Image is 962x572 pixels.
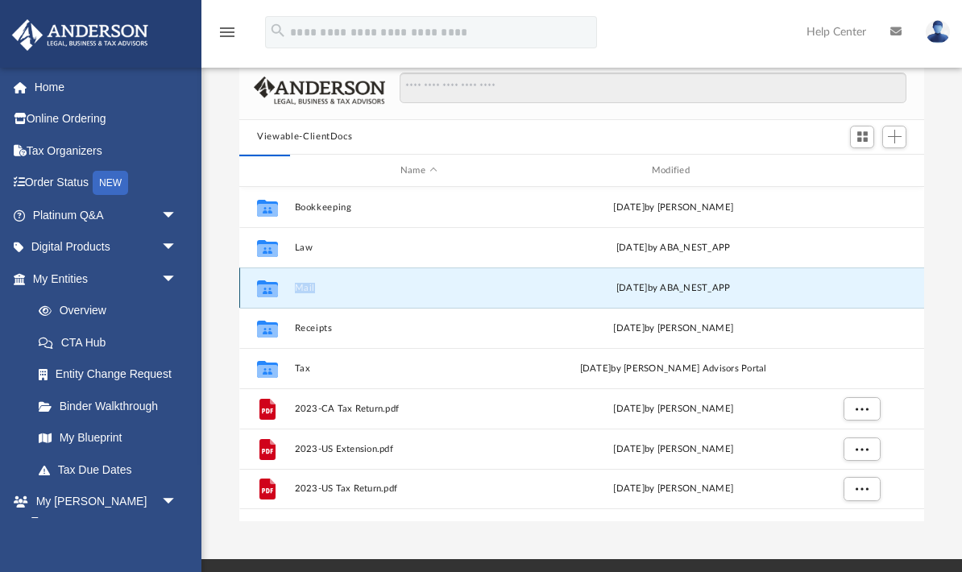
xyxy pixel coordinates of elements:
[850,126,874,148] button: Switch to Grid View
[294,164,542,178] div: Name
[7,19,153,51] img: Anderson Advisors Platinum Portal
[11,231,201,263] a: Digital Productsarrow_drop_down
[549,362,798,376] div: [DATE] by [PERSON_NAME] Advisors Portal
[400,73,906,103] input: Search files and folders
[23,359,201,391] a: Entity Change Request
[218,31,237,42] a: menu
[239,187,924,521] div: grid
[161,486,193,519] span: arrow_drop_down
[11,199,201,231] a: Platinum Q&Aarrow_drop_down
[549,241,798,255] div: [DATE] by ABA_NEST_APP
[882,126,906,148] button: Add
[295,242,543,253] button: Law
[161,231,193,264] span: arrow_drop_down
[844,437,881,462] button: More options
[549,483,798,497] div: [DATE] by [PERSON_NAME]
[804,164,917,178] div: id
[23,422,193,454] a: My Blueprint
[11,167,201,200] a: Order StatusNEW
[23,454,201,486] a: Tax Due Dates
[549,281,798,296] div: [DATE] by ABA_NEST_APP
[23,390,201,422] a: Binder Walkthrough
[844,397,881,421] button: More options
[23,326,201,359] a: CTA Hub
[11,103,201,135] a: Online Ordering
[926,20,950,44] img: User Pic
[295,404,543,414] span: 2023-CA Tax Return.pdf
[11,486,193,537] a: My [PERSON_NAME] Teamarrow_drop_down
[93,171,128,195] div: NEW
[11,263,201,295] a: My Entitiesarrow_drop_down
[295,283,543,293] button: Mail
[161,263,193,296] span: arrow_drop_down
[295,202,543,213] button: Bookkeeping
[549,164,798,178] div: Modified
[161,199,193,232] span: arrow_drop_down
[23,295,201,327] a: Overview
[549,321,798,336] div: [DATE] by [PERSON_NAME]
[549,442,798,457] div: [DATE] by [PERSON_NAME]
[257,130,352,144] button: Viewable-ClientDocs
[269,22,287,39] i: search
[11,71,201,103] a: Home
[549,201,798,215] div: [DATE] by [PERSON_NAME]
[295,444,543,454] span: 2023-US Extension.pdf
[247,164,287,178] div: id
[295,323,543,334] button: Receipts
[549,402,798,417] div: [DATE] by [PERSON_NAME]
[11,135,201,167] a: Tax Organizers
[844,478,881,502] button: More options
[218,23,237,42] i: menu
[295,484,543,495] span: 2023-US Tax Return.pdf
[295,363,543,374] button: Tax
